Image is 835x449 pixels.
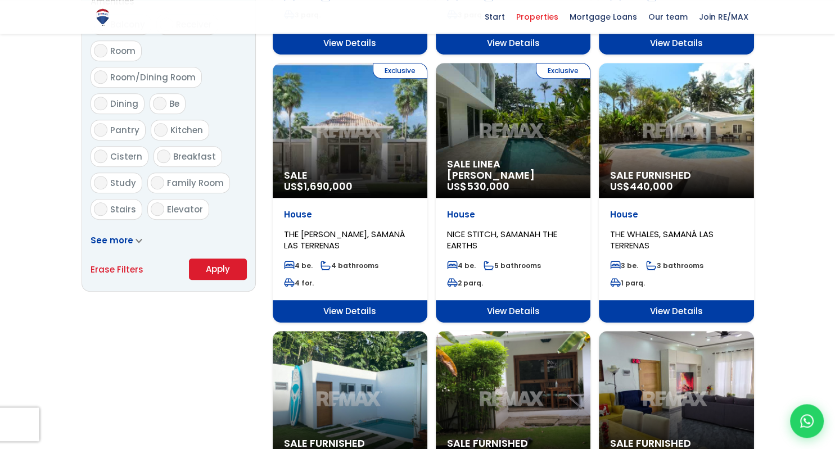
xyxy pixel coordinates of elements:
[436,63,590,323] a: Exclusive Sale Linea [PERSON_NAME] US$530,000 House NICE STITCH, SAMANAH THE EARTHS 4 be. 5 bathr...
[93,7,112,27] img: REMAX logo
[273,32,427,55] span: View Details
[630,179,673,193] span: 440,000
[447,438,579,449] span: Sale Furnished
[447,278,483,288] span: 2 parq.
[646,261,703,270] span: 3 bathrooms
[110,71,196,83] span: Room/Dining Room
[94,202,107,216] input: Stairs
[91,262,143,276] a: Erase Filters
[304,179,353,193] span: 1,690,000
[447,228,557,251] span: NICE STITCH, SAMANAH THE EARTHS
[284,170,416,181] span: Sale
[169,98,179,110] span: Be
[610,228,714,251] span: THE WHALES, SAMANÁ LAS TERRENAS
[447,179,509,193] span: US$
[373,63,427,79] span: Exclusive
[610,261,638,270] span: 3 be.
[536,63,590,79] span: Exclusive
[91,234,142,246] a: See more
[564,8,643,25] span: Mortgage Loans
[284,261,313,270] span: 4 be.
[321,261,378,270] span: 4 bathrooms
[484,261,541,270] span: 5 bathrooms
[110,151,142,162] span: Cistern
[110,203,136,215] span: Stairs
[610,438,742,449] span: Sale Furnished
[479,8,511,25] span: Start
[436,300,590,323] span: View Details
[693,8,754,25] span: Join RE/MAX
[467,179,509,193] span: 530,000
[110,45,136,57] span: Room
[273,63,427,323] a: Exclusive Sale US$1,690,000 House THE [PERSON_NAME], SAMANÁ LAS TERRENAS 4 be. 4 bathrooms 4 for....
[153,97,166,110] input: Be
[154,123,168,137] input: Kitchen
[599,32,753,55] span: View Details
[447,158,579,181] span: Sale Linea [PERSON_NAME]
[157,149,170,163] input: Breakfast
[436,32,590,55] span: View Details
[189,258,247,280] button: Apply
[610,179,673,193] span: US$
[447,261,476,270] span: 4 be.
[643,8,693,25] span: Our team
[94,97,107,110] input: Dining
[511,8,564,25] span: Properties
[610,209,742,220] p: House
[94,149,107,163] input: Cistern
[94,44,107,57] input: Room
[284,179,353,193] span: US$
[173,151,216,162] span: Breakfast
[94,123,107,137] input: Pantry
[284,278,314,288] span: 4 for.
[599,63,753,323] a: Sale Furnished US$440,000 House THE WHALES, SAMANÁ LAS TERRENAS 3 be. 3 bathrooms 1 parq. View De...
[610,170,742,181] span: Sale Furnished
[284,438,416,449] span: Sale Furnished
[151,202,164,216] input: Elevator
[447,209,579,220] p: House
[170,124,203,136] span: Kitchen
[91,234,133,246] span: See more
[273,300,427,323] span: View Details
[610,278,645,288] span: 1 parq.
[284,228,405,251] span: THE [PERSON_NAME], SAMANÁ LAS TERRENAS
[94,176,107,189] input: Study
[110,124,139,136] span: Pantry
[167,177,224,189] span: Family Room
[151,176,164,189] input: Family Room
[110,98,138,110] span: Dining
[284,209,416,220] p: House
[167,203,203,215] span: Elevator
[94,70,107,84] input: Room/Dining Room
[110,177,136,189] span: Study
[599,300,753,323] span: View Details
